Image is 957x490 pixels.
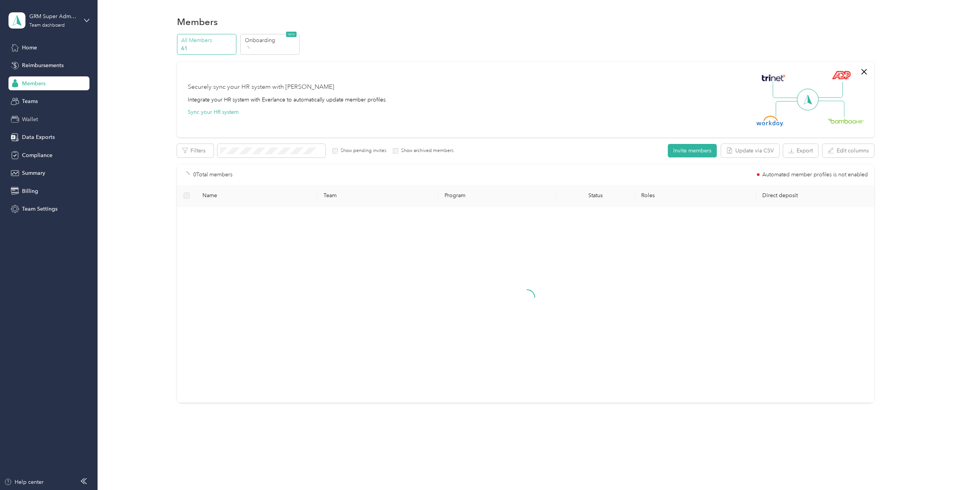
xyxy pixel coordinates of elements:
[22,205,57,213] span: Team Settings
[721,144,779,157] button: Update via CSV
[188,96,387,104] div: Integrate your HR system with Everlance to automatically update member profiles.
[757,116,783,127] img: Workday
[245,36,297,44] p: Onboarding
[783,144,818,157] button: Export
[4,478,44,486] button: Help center
[668,144,717,157] button: Invite members
[317,185,438,206] th: Team
[635,185,756,206] th: Roles
[177,144,214,157] button: Filters
[188,83,334,92] div: Securely sync your HR system with [PERSON_NAME]
[29,23,65,28] div: Team dashboard
[914,447,957,490] iframe: Everlance-gr Chat Button Frame
[22,44,37,52] span: Home
[193,171,233,179] p: 0 Total members
[22,61,64,69] span: Reimbursements
[762,172,868,177] span: Automated member profiles is not enabled
[22,115,38,123] span: Wallet
[202,192,311,199] span: Name
[22,151,52,159] span: Compliance
[177,18,218,26] h1: Members
[438,185,556,206] th: Program
[22,133,55,141] span: Data Exports
[22,187,38,195] span: Billing
[832,71,851,79] img: ADP
[286,32,297,37] span: NEW
[773,82,800,98] img: Line Left Up
[22,169,45,177] span: Summary
[181,44,234,52] p: 61
[29,12,78,20] div: GRM Super Admins
[822,144,874,157] button: Edit columns
[816,82,843,98] img: Line Right Up
[398,147,453,154] label: Show archived members
[756,185,877,206] th: Direct deposit
[775,101,802,117] img: Line Left Down
[181,36,234,44] p: All Members
[338,147,386,154] label: Show pending invites
[188,108,239,116] button: Sync your HR system
[828,118,863,123] img: BambooHR
[22,97,38,105] span: Teams
[760,73,787,83] img: Trinet
[556,185,635,206] th: Status
[817,101,844,117] img: Line Right Down
[196,185,317,206] th: Name
[22,79,45,88] span: Members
